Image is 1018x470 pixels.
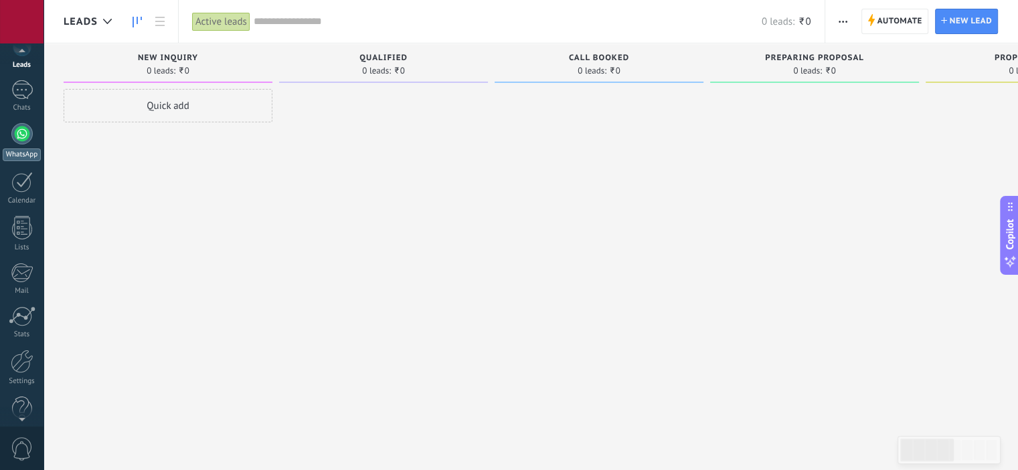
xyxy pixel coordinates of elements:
div: Chats [3,104,41,112]
span: 0 leads: [147,67,175,75]
span: 0 leads: [578,67,606,75]
a: List [149,9,171,35]
span: Call booked [569,53,629,63]
div: Quick add [64,89,272,122]
div: Lists [3,243,41,252]
span: ₹0 [394,67,405,75]
span: 0 leads: [362,67,391,75]
div: Calendar [3,197,41,205]
div: Call booked [501,53,697,65]
a: Automate [861,9,928,34]
div: Settings [3,377,41,386]
span: Automate [877,9,922,33]
span: New lead [950,9,992,33]
div: Preparing proposal [717,53,912,65]
span: Qualified [359,53,408,63]
span: New inquiry [138,53,198,63]
a: Leads [126,9,149,35]
button: More [833,9,853,34]
span: ₹0 [178,67,189,75]
div: New inquiry [70,53,266,65]
div: Active leads [192,12,250,31]
span: ₹0 [609,67,620,75]
span: Copilot [1003,219,1017,249]
span: Preparing proposal [765,53,864,63]
div: Stats [3,330,41,339]
div: Leads [3,61,41,70]
a: New lead [935,9,998,34]
span: ₹0 [798,15,811,28]
span: 0 leads: [793,67,822,75]
span: Leads [64,15,98,28]
div: Qualified [286,53,481,65]
div: WhatsApp [3,148,41,161]
div: Mail [3,287,41,296]
span: 0 leads: [762,15,794,28]
span: ₹0 [825,67,836,75]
